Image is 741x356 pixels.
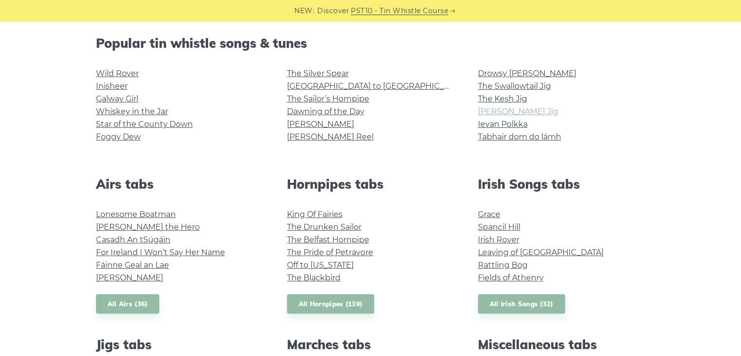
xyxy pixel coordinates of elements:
a: All Hornpipes (139) [287,294,375,314]
a: King Of Fairies [287,210,342,219]
h2: Hornpipes tabs [287,177,455,192]
a: The Kesh Jig [478,94,527,103]
a: The Drunken Sailor [287,222,361,232]
a: All Airs (36) [96,294,160,314]
a: For Ireland I Won’t Say Her Name [96,248,225,257]
a: Fáinne Geal an Lae [96,260,169,270]
a: The Belfast Hornpipe [287,235,369,244]
h2: Jigs tabs [96,337,264,352]
span: Discover [317,5,349,17]
a: Wild Rover [96,69,139,78]
a: The Sailor’s Hornpipe [287,94,369,103]
a: [PERSON_NAME] the Hero [96,222,200,232]
a: Fields of Athenry [478,273,544,282]
a: The Silver Spear [287,69,349,78]
a: [GEOGRAPHIC_DATA] to [GEOGRAPHIC_DATA] [287,81,467,91]
a: Tabhair dom do lámh [478,132,561,141]
a: The Blackbird [287,273,341,282]
a: Leaving of [GEOGRAPHIC_DATA] [478,248,604,257]
a: [PERSON_NAME] [287,119,354,129]
a: Lonesome Boatman [96,210,176,219]
a: Whiskey in the Jar [96,107,168,116]
a: [PERSON_NAME] [96,273,163,282]
a: Rattling Bog [478,260,528,270]
span: NEW: [294,5,314,17]
a: The Swallowtail Jig [478,81,551,91]
a: Casadh An tSúgáin [96,235,171,244]
a: Inisheer [96,81,128,91]
a: Drowsy [PERSON_NAME] [478,69,576,78]
a: PST10 - Tin Whistle Course [351,5,448,17]
h2: Popular tin whistle songs & tunes [96,36,646,51]
a: All Irish Songs (32) [478,294,565,314]
a: Galway Girl [96,94,138,103]
h2: Irish Songs tabs [478,177,646,192]
a: Grace [478,210,500,219]
h2: Miscellaneous tabs [478,337,646,352]
a: [PERSON_NAME] Jig [478,107,558,116]
a: Star of the County Down [96,119,193,129]
h2: Marches tabs [287,337,455,352]
a: [PERSON_NAME] Reel [287,132,374,141]
a: Irish Rover [478,235,519,244]
h2: Airs tabs [96,177,264,192]
a: Dawning of the Day [287,107,364,116]
a: Ievan Polkka [478,119,528,129]
a: Off to [US_STATE] [287,260,354,270]
a: Foggy Dew [96,132,141,141]
a: Spancil Hill [478,222,520,232]
a: The Pride of Petravore [287,248,373,257]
